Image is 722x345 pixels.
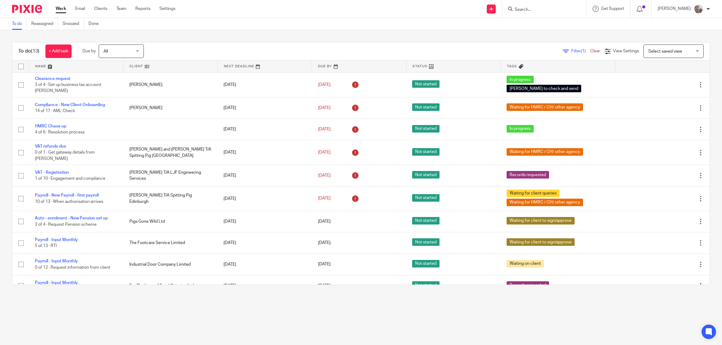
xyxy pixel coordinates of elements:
[318,173,331,178] span: [DATE]
[31,49,39,53] span: (13)
[412,238,440,246] span: Not started
[35,259,78,263] a: Payroll - Input Monthly
[601,7,624,11] span: Get Support
[318,219,331,224] span: [DATE]
[507,217,575,224] span: Waiting for client to sign/approve
[658,6,691,12] p: [PERSON_NAME]
[412,217,440,224] span: Not started
[318,150,331,154] span: [DATE]
[218,232,312,254] td: [DATE]
[35,216,108,220] a: Auto - enrolment - New Pension set up
[613,49,639,53] span: View Settings
[45,44,72,58] a: + Add task
[56,6,66,12] a: Work
[12,5,42,13] img: Pixie
[35,238,78,242] a: Payroll - Input Monthly
[218,186,312,211] td: [DATE]
[514,7,568,13] input: Search
[35,103,105,107] a: Compliance - New Client Onboarding
[318,262,331,267] span: [DATE]
[218,140,312,165] td: [DATE]
[412,171,440,179] span: Not started
[581,49,586,53] span: (1)
[507,260,544,267] span: Waiting on client
[35,200,103,204] span: 10 of 13 · When authorisation arrives
[318,197,331,201] span: [DATE]
[507,76,534,83] span: In progress
[507,148,583,156] span: Waiting for HMRC / CH/ other agency
[648,49,682,53] span: Select saved view
[218,254,312,275] td: [DATE]
[123,211,218,232] td: Pigs Gone Wild Ltd
[412,125,440,133] span: Not started
[318,83,331,87] span: [DATE]
[507,103,583,111] span: Waiting for HMRC / CH/ other agency
[35,193,99,197] a: Payroll - New Payroll - first payroll
[218,211,312,232] td: [DATE]
[590,49,600,53] a: Clear
[412,103,440,111] span: Not started
[35,222,97,227] span: 2 of 4 · Request Pension scheme
[35,265,110,270] span: 0 of 12 · Request information from client
[35,83,101,93] span: 3 of 4 · Set up business tax account [PERSON_NAME]
[507,171,549,179] span: Records requested
[507,281,549,289] span: Records requested
[135,6,150,12] a: Reports
[35,150,95,161] span: 0 of 1 · Get gateway details from [PERSON_NAME]
[412,194,440,202] span: Not started
[507,199,583,206] span: Waiting for HMRC / CH/ other agency
[412,80,440,88] span: Not started
[159,6,175,12] a: Settings
[123,165,218,186] td: [PERSON_NAME] T/A LJF Engineering Services
[218,275,312,296] td: [DATE]
[123,254,218,275] td: Industrial Door Company Limited
[218,119,312,140] td: [DATE]
[318,241,331,245] span: [DATE]
[103,49,108,53] span: All
[63,18,84,30] a: Snoozed
[412,260,440,267] span: Not started
[35,109,75,113] span: 14 of 17 · AML Check
[507,238,575,246] span: Waiting for client to sign/approve
[318,106,331,110] span: [DATE]
[88,18,103,30] a: Done
[35,77,70,81] a: Clearance request
[218,97,312,118] td: [DATE]
[412,148,440,156] span: Not started
[123,97,218,118] td: [PERSON_NAME]
[123,140,218,165] td: [PERSON_NAME] and [PERSON_NAME] T/A Spitting Pig [GEOGRAPHIC_DATA]
[507,65,517,68] span: Tags
[123,275,218,296] td: For The Love of Food Catering Ltd
[123,72,218,97] td: [PERSON_NAME]
[694,4,703,14] img: me.jpg
[35,130,85,135] span: 4 of 6 · Resolution process
[318,127,331,131] span: [DATE]
[12,18,27,30] a: To do
[94,6,107,12] a: Clients
[35,177,105,181] span: 1 of 10 · Engagement and compliance
[507,190,560,197] span: Waiting for client queries
[35,144,66,148] a: VAT refunds due
[116,6,126,12] a: Team
[35,244,57,248] span: 5 of 13 · RTI
[123,232,218,254] td: The Footcare Service Limited
[35,124,66,128] a: HMRC Chase up
[35,281,78,285] a: Payroll - Input Monthly
[318,284,331,288] span: [DATE]
[218,72,312,97] td: [DATE]
[18,48,39,54] h1: To do
[218,165,312,186] td: [DATE]
[35,170,69,175] a: VAT - Registration
[82,48,96,54] p: Due by
[31,18,58,30] a: Reassigned
[507,85,581,92] span: [PERSON_NAME] to check and send
[571,49,590,53] span: Filter
[412,281,440,289] span: Not started
[75,6,85,12] a: Email
[507,125,534,133] span: In progress
[123,186,218,211] td: [PERSON_NAME] T/A Spitting Pig Edinburgh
